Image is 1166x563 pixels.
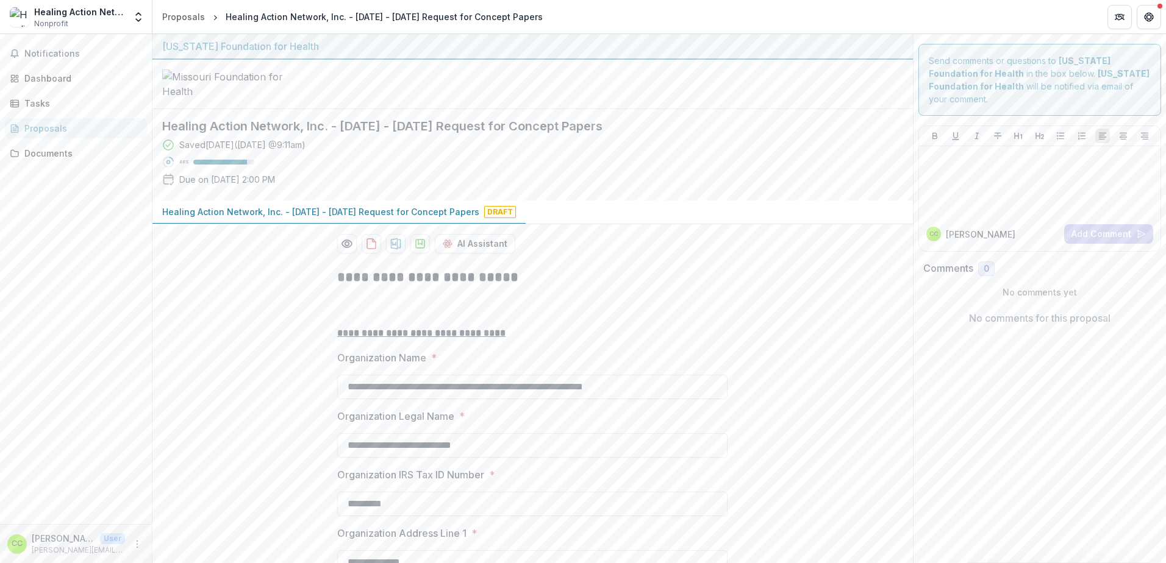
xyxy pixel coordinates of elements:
span: Nonprofit [34,18,68,29]
div: [US_STATE] Foundation for Health [162,39,903,54]
div: Proposals [162,10,205,23]
div: Cassandra Cooke [929,231,938,237]
h2: Comments [923,263,973,274]
div: Healing Action Network, Inc. - [DATE] - [DATE] Request for Concept Papers [226,10,543,23]
button: download-proposal [410,234,430,253]
button: AI Assistant [435,234,515,253]
p: Healing Action Network, Inc. - [DATE] - [DATE] Request for Concept Papers [162,205,479,218]
p: [PERSON_NAME] [32,532,95,545]
div: Saved [DATE] ( [DATE] @ 9:11am ) [179,138,306,151]
div: Send comments or questions to in the box below. will be notified via email of your comment. [918,44,1162,116]
a: Documents [5,143,147,163]
span: Notifications [24,49,142,59]
img: Healing Action Network Inc [10,7,29,27]
button: Heading 1 [1011,129,1026,143]
h2: Healing Action Network, Inc. - [DATE] - [DATE] Request for Concept Papers [162,119,884,133]
p: No comments for this proposal [969,311,1111,325]
p: 88 % [179,158,188,166]
p: [PERSON_NAME] [946,228,1015,241]
button: Bold [928,129,942,143]
button: Partners [1107,5,1132,29]
button: Preview 22df68d4-5d46-4210-b0b7-bbe4645f6c1c-0.pdf [337,234,357,253]
button: Bullet List [1053,129,1068,143]
button: More [130,537,145,551]
p: Organization IRS Tax ID Number [337,467,484,482]
button: Open entity switcher [130,5,147,29]
a: Proposals [5,118,147,138]
button: Underline [948,129,963,143]
button: Align Right [1137,129,1152,143]
button: Add Comment [1064,224,1153,244]
a: Proposals [157,8,210,26]
p: [PERSON_NAME][EMAIL_ADDRESS][DOMAIN_NAME] [32,545,125,556]
img: Missouri Foundation for Health [162,69,284,99]
div: Dashboard [24,72,137,85]
button: Get Help [1137,5,1161,29]
p: No comments yet [923,286,1157,299]
button: Strike [990,129,1005,143]
div: Documents [24,147,137,160]
div: Cassandra Cooke [12,540,23,548]
nav: breadcrumb [157,8,548,26]
button: Ordered List [1075,129,1089,143]
button: Align Center [1116,129,1131,143]
div: Tasks [24,97,137,110]
a: Tasks [5,93,147,113]
span: Draft [484,206,516,218]
span: 0 [984,264,989,274]
button: Notifications [5,44,147,63]
p: Due on [DATE] 2:00 PM [179,173,275,186]
button: Align Left [1095,129,1110,143]
p: User [100,533,125,544]
p: Organization Address Line 1 [337,526,467,540]
div: Healing Action Network Inc [34,5,125,18]
button: Italicize [970,129,984,143]
p: Organization Name [337,350,426,365]
div: Proposals [24,122,137,135]
a: Dashboard [5,68,147,88]
button: download-proposal [362,234,381,253]
button: download-proposal [386,234,406,253]
p: Organization Legal Name [337,409,454,423]
button: Heading 2 [1032,129,1047,143]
